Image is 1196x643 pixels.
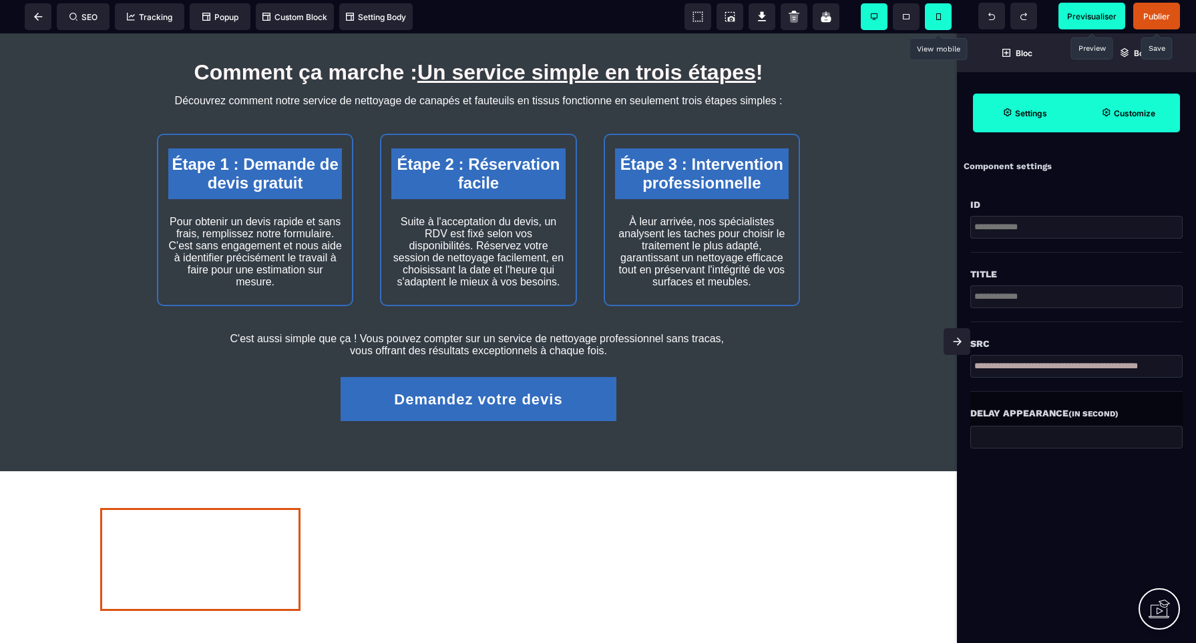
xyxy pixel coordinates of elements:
div: Src [970,336,1183,352]
span: Publier [1143,11,1170,21]
span: Open Blocks [957,33,1076,72]
small: (in second) [1068,409,1119,418]
div: Title [970,266,1183,282]
strong: Settings [1015,108,1047,118]
span: Screenshot [717,3,743,30]
h2: Étape 2 : Réservation facile [391,115,565,166]
text: À leur arrivée, nos spécialistes analysent les taches pour choisir le traitement le plus adapté, ... [615,179,789,258]
button: Demandez votre devis [341,344,616,388]
strong: Body [1134,48,1153,58]
text: Suite à l'acceptation du devis, un RDV est fixé selon vos disponibilités. Réservez votre session ... [391,179,565,258]
strong: Bloc [1016,48,1032,58]
span: Settings [973,94,1076,132]
strong: Customize [1114,108,1155,118]
span: Tracking [127,12,172,22]
span: Open Style Manager [1076,94,1180,132]
span: Open Layer Manager [1076,33,1196,72]
u: Un service simple en trois étapes [417,27,756,51]
div: Component settings [957,154,1196,180]
text: Pour obtenir un devis rapide et sans frais, remplissez notre formulaire. C'est sans engagement et... [168,179,342,258]
h1: Comment ça marche : ! [134,20,823,58]
h2: Étape 3 : Intervention professionnelle [615,115,789,166]
span: Setting Body [346,12,406,22]
text: Découvrez comment notre service de nettoyage de canapés et fauteuils en tissus fonctionne en seul... [134,58,823,77]
div: Id [970,197,1183,213]
span: Previsualiser [1067,11,1117,21]
span: SEO [69,12,97,22]
span: View components [684,3,711,30]
span: Popup [202,12,238,22]
span: Preview [1058,3,1125,29]
span: Custom Block [262,12,327,22]
div: Delay Appearance [970,405,1183,422]
h2: Étape 1 : Demande de devis gratuit [168,115,342,166]
text: C'est aussi simple que ça ! Vous pouvez compter sur un service de nettoyage professionnel sans tr... [134,296,823,327]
